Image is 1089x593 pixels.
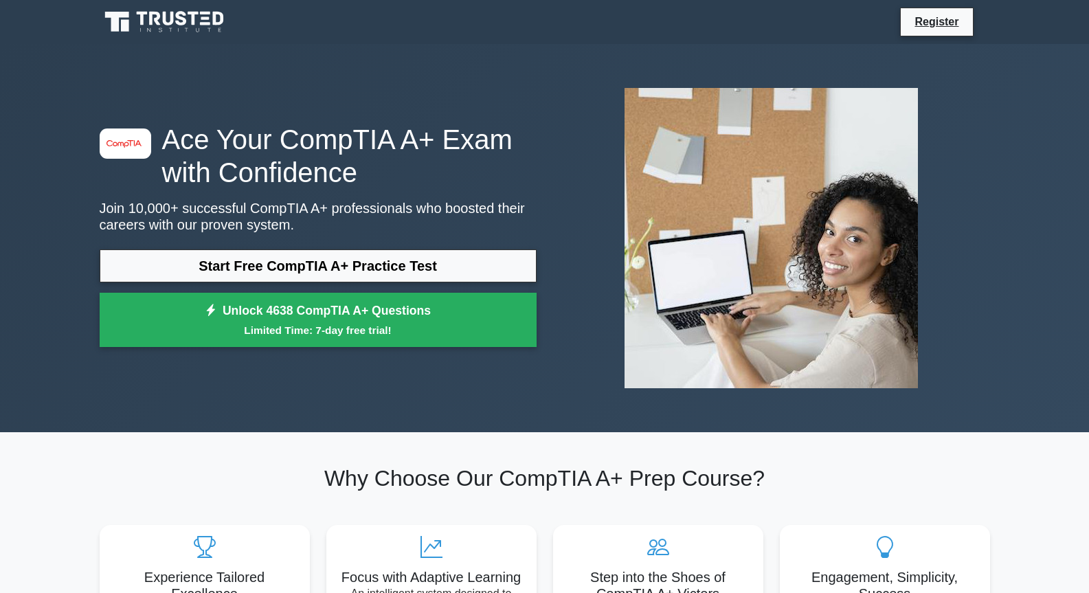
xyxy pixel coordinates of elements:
a: Register [906,13,967,30]
h2: Why Choose Our CompTIA A+ Prep Course? [100,465,990,491]
a: Start Free CompTIA A+ Practice Test [100,249,537,282]
small: Limited Time: 7-day free trial! [117,322,519,338]
h5: Focus with Adaptive Learning [337,569,526,585]
a: Unlock 4638 CompTIA A+ QuestionsLimited Time: 7-day free trial! [100,293,537,348]
h1: Ace Your CompTIA A+ Exam with Confidence [100,123,537,189]
p: Join 10,000+ successful CompTIA A+ professionals who boosted their careers with our proven system. [100,200,537,233]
